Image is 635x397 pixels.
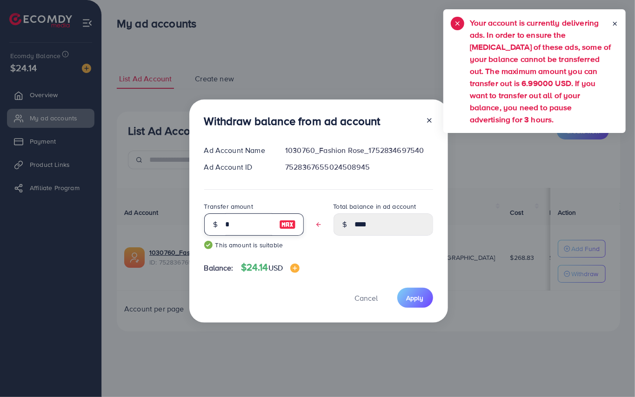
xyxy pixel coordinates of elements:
div: 7528367655024508945 [278,162,440,172]
span: Balance: [204,263,234,273]
img: image [279,219,296,230]
small: This amount is suitable [204,240,304,250]
label: Total balance in ad account [334,202,416,211]
h3: Withdraw balance from ad account [204,114,381,128]
div: 1030760_Fashion Rose_1752834697540 [278,145,440,156]
img: guide [204,241,213,249]
label: Transfer amount [204,202,253,211]
div: Ad Account Name [197,145,278,156]
h5: Your account is currently delivering ads. In order to ensure the [MEDICAL_DATA] of these ads, som... [470,17,612,126]
span: USD [268,263,283,273]
iframe: Chat [595,355,628,390]
div: Ad Account ID [197,162,278,172]
span: Cancel [355,293,378,303]
img: image [290,264,300,273]
span: Apply [407,293,424,303]
button: Apply [397,288,433,308]
button: Cancel [343,288,390,308]
h4: $24.14 [241,262,300,273]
